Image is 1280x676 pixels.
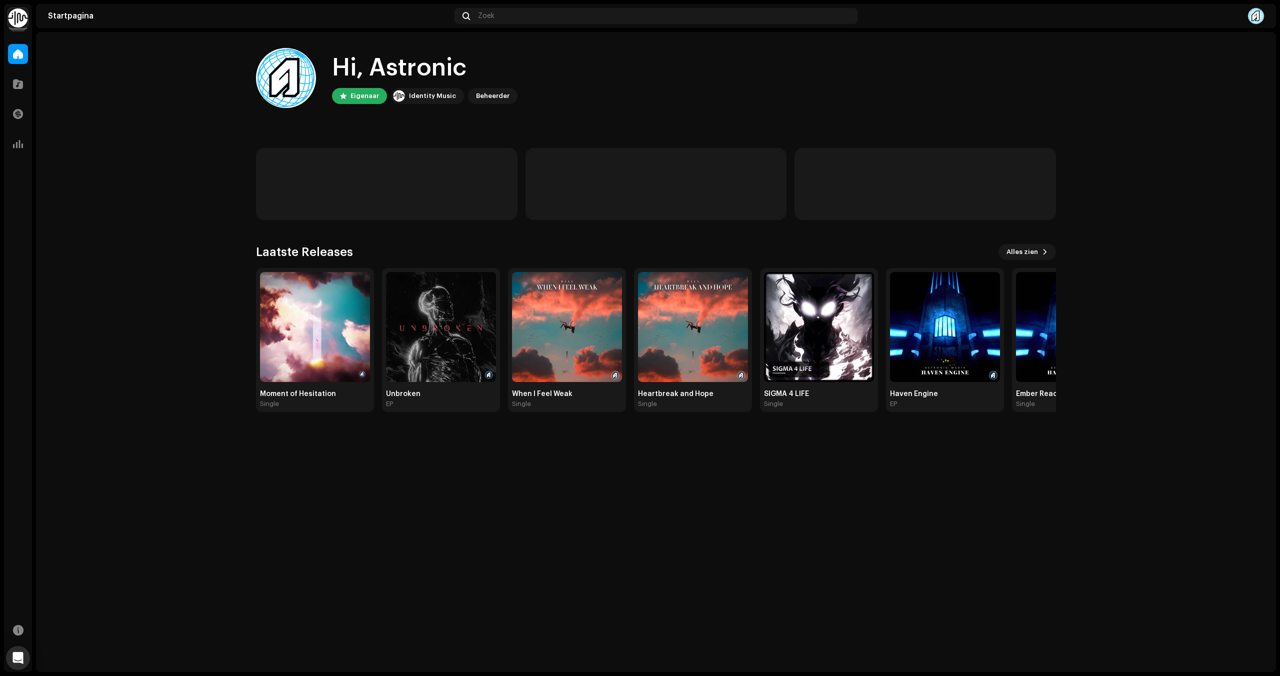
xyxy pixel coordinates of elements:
span: Alles zien [1006,242,1038,262]
div: Eigenaar [350,90,379,102]
img: e6541aa4-252b-472c-a981-b95ea9062bc5 [260,272,370,382]
div: Identity Music [409,90,456,102]
img: f24b6c74-b39e-4a9e-976b-a4ad86000aff [386,272,496,382]
div: Heartbreak and Hope [638,390,748,398]
div: Single [638,400,657,408]
img: 47edbaf0-7283-4106-b7d0-0e4027186d3b [764,272,874,382]
span: Zoek [478,12,494,20]
img: 0f74c21f-6d1c-4dbc-9196-dbddad53419e [393,90,405,102]
div: Ember Reactor [1016,390,1126,398]
div: Single [1016,400,1035,408]
div: Beheerder [476,90,509,102]
div: Hi, Astronic [332,52,517,84]
img: 1ed67e0f-caf6-4f7f-83a6-8cd8566f806e [1016,272,1126,382]
h3: Laatste Releases [256,244,353,260]
img: a206d77f-8d20-4d86-ade5-73fc3a814c8d [1248,8,1264,24]
div: Haven Engine [890,390,1000,398]
div: Moment of Hesitation [260,390,370,398]
div: Single [260,400,279,408]
img: 7e4f6f02-7c95-4cb4-a65e-ae79ca6fa14c [638,272,748,382]
div: Startpagina [48,12,450,20]
div: EP [890,400,897,408]
img: 637aa1a1-99da-44cb-9244-d42d311fbbcd [890,272,1000,382]
div: Open Intercom Messenger [6,646,30,670]
img: 0f74c21f-6d1c-4dbc-9196-dbddad53419e [8,8,28,28]
img: a206d77f-8d20-4d86-ade5-73fc3a814c8d [256,48,316,108]
div: Unbroken [386,390,496,398]
button: Alles zien [998,244,1056,260]
div: When I Feel Weak [512,390,622,398]
div: Single [512,400,531,408]
div: Single [764,400,783,408]
div: SIGMA 4 LIFE [764,390,874,398]
img: a1ec2d74-9bee-4e03-bf1a-63e15ed3e9b0 [512,272,622,382]
div: EP [386,400,393,408]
